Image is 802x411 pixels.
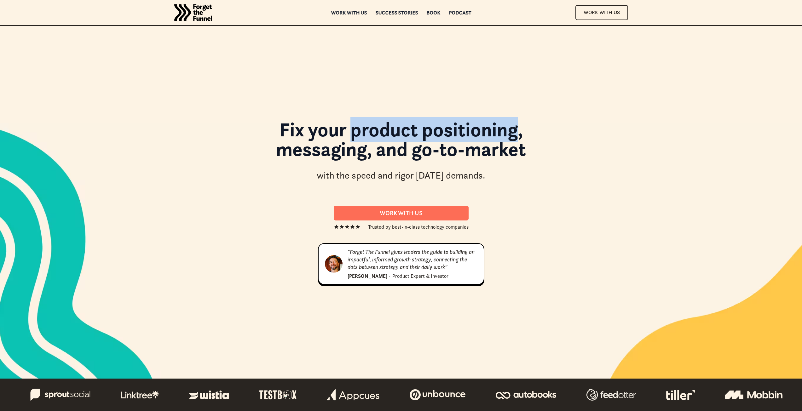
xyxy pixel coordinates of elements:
[389,272,390,280] div: ·
[334,206,469,220] a: Work With us
[392,272,448,280] div: Product Expert & Investor
[231,120,571,165] h1: Fix your product positioning, messaging, and go-to-market
[368,223,469,231] div: Trusted by best-in-class technology companies
[575,5,628,20] a: Work With Us
[341,209,461,217] div: Work With us
[449,10,471,15] a: Podcast
[348,272,387,280] div: [PERSON_NAME]
[348,248,477,271] div: "Forget The Funnel gives leaders the guide to building an impactful, informed growth strategy, co...
[375,10,418,15] a: Success Stories
[426,10,440,15] a: Book
[331,10,367,15] a: Work with us
[317,169,485,182] div: with the speed and rigor [DATE] demands.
